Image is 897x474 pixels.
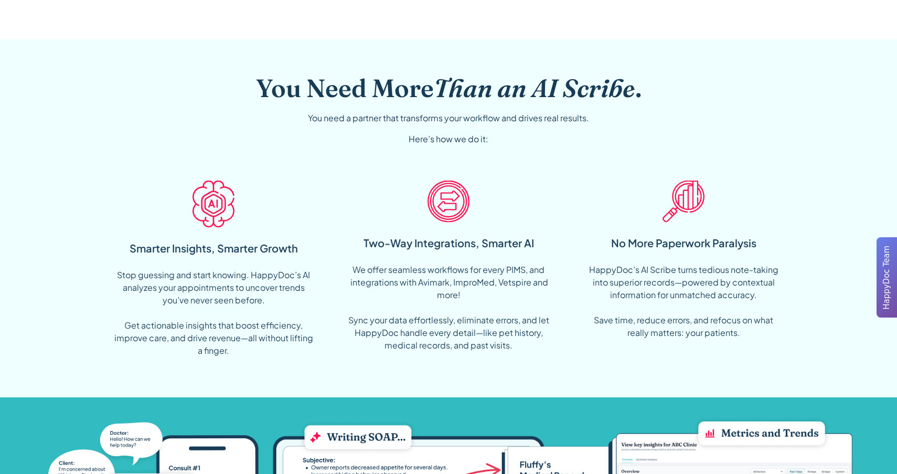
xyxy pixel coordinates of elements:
[348,264,549,352] div: We offer seamless workflows for every PIMS, and integrations with Avimark, ImproMed, Vetspire and...
[663,181,704,223] img: Insight Icon
[364,235,534,251] div: Two-Way Integrations, Smarter AI
[130,240,298,256] div: Smarter Insights, Smarter Growth
[428,181,469,223] img: Bi-directional Icon
[611,235,756,251] div: No More Paperwork Paralysis
[583,264,784,339] div: HappyDoc’s AI Scribe turns tedious note-taking into superior records—powered by contextual inform...
[113,269,314,357] div: Stop guessing and start knowing. HappyDoc’s AI analyzes your appointments to uncover trends you’v...
[256,73,642,103] h2: You Need More .
[308,111,589,124] div: You need a partner that transforms your workflow and drives real results.
[193,181,234,228] img: AI Icon
[434,72,635,103] span: Than an AI Scribe
[409,132,488,145] div: Here’s how we do it:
